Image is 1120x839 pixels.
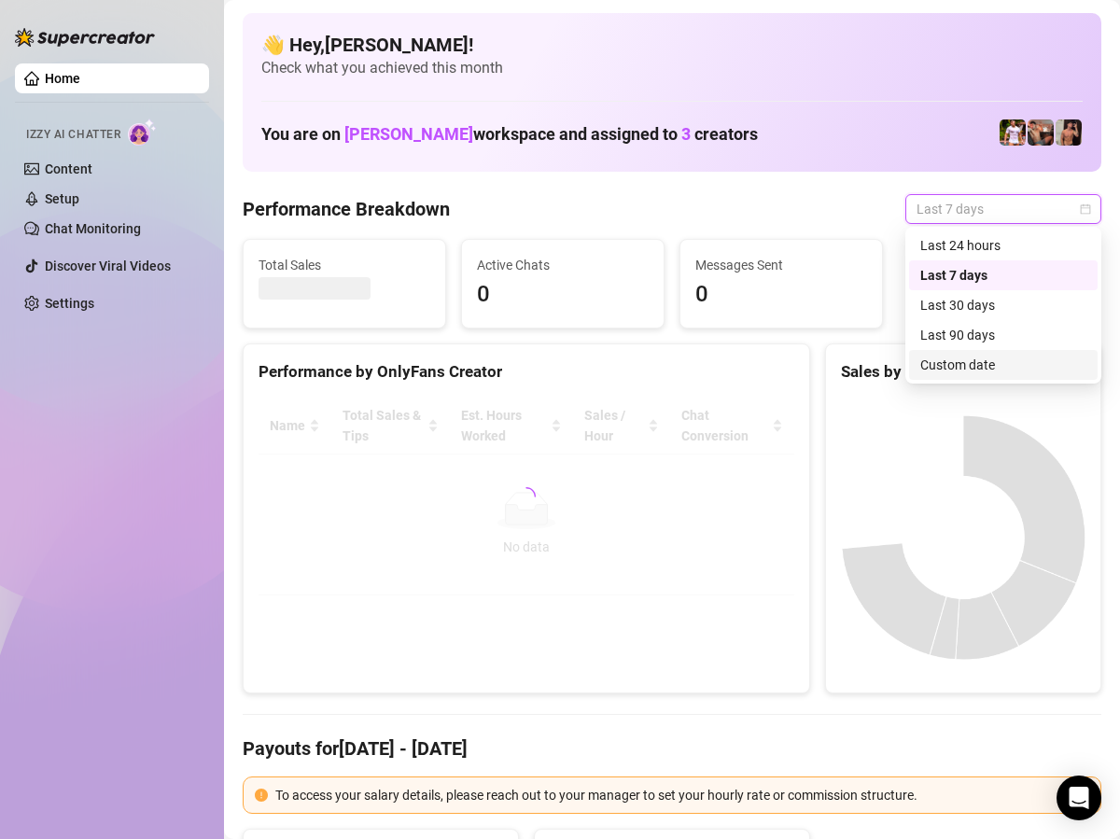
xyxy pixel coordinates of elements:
[920,235,1086,256] div: Last 24 hours
[259,359,794,385] div: Performance by OnlyFans Creator
[259,255,430,275] span: Total Sales
[1000,119,1026,146] img: Hector
[909,290,1098,320] div: Last 30 days
[681,124,691,144] span: 3
[909,320,1098,350] div: Last 90 days
[920,355,1086,375] div: Custom date
[920,325,1086,345] div: Last 90 days
[45,71,80,86] a: Home
[261,58,1083,78] span: Check what you achieved this month
[261,32,1083,58] h4: 👋 Hey, [PERSON_NAME] !
[128,119,157,146] img: AI Chatter
[26,126,120,144] span: Izzy AI Chatter
[261,124,758,145] h1: You are on workspace and assigned to creators
[15,28,155,47] img: logo-BBDzfeDw.svg
[917,195,1090,223] span: Last 7 days
[243,735,1101,762] h4: Payouts for [DATE] - [DATE]
[255,789,268,802] span: exclamation-circle
[920,295,1086,315] div: Last 30 days
[920,265,1086,286] div: Last 7 days
[1056,119,1082,146] img: Zach
[45,259,171,273] a: Discover Viral Videos
[909,260,1098,290] div: Last 7 days
[45,296,94,311] a: Settings
[45,161,92,176] a: Content
[841,359,1085,385] div: Sales by OnlyFans Creator
[1028,119,1054,146] img: Osvaldo
[344,124,473,144] span: [PERSON_NAME]
[695,277,867,313] span: 0
[243,196,450,222] h4: Performance Breakdown
[909,231,1098,260] div: Last 24 hours
[477,277,649,313] span: 0
[1080,203,1091,215] span: calendar
[477,255,649,275] span: Active Chats
[1057,776,1101,820] div: Open Intercom Messenger
[45,191,79,206] a: Setup
[909,350,1098,380] div: Custom date
[275,785,1089,805] div: To access your salary details, please reach out to your manager to set your hourly rate or commis...
[45,221,141,236] a: Chat Monitoring
[695,255,867,275] span: Messages Sent
[515,485,538,508] span: loading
